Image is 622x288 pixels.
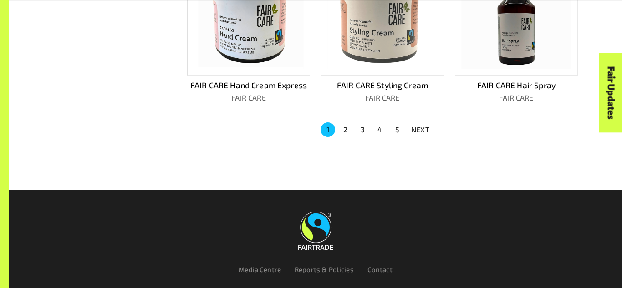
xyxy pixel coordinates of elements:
a: Contact [367,265,393,273]
a: Reports & Policies [295,265,354,273]
img: Fairtrade Australia New Zealand logo [298,212,333,250]
button: Go to page 4 [372,122,387,137]
button: page 1 [321,122,335,137]
p: FAIR CARE [455,92,578,103]
p: FAIR CARE [321,92,444,103]
p: FAIR CARE Styling Cream [321,79,444,91]
p: NEXT [411,124,429,135]
nav: pagination navigation [319,121,435,138]
button: Go to page 3 [355,122,370,137]
a: Media Centre [239,265,281,273]
button: Go to page 5 [390,122,404,137]
p: FAIR CARE [187,92,310,103]
p: FAIR CARE Hand Cream Express [187,79,310,91]
p: FAIR CARE Hair Spray [455,79,578,91]
button: Go to page 2 [338,122,352,137]
button: NEXT [406,121,435,138]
